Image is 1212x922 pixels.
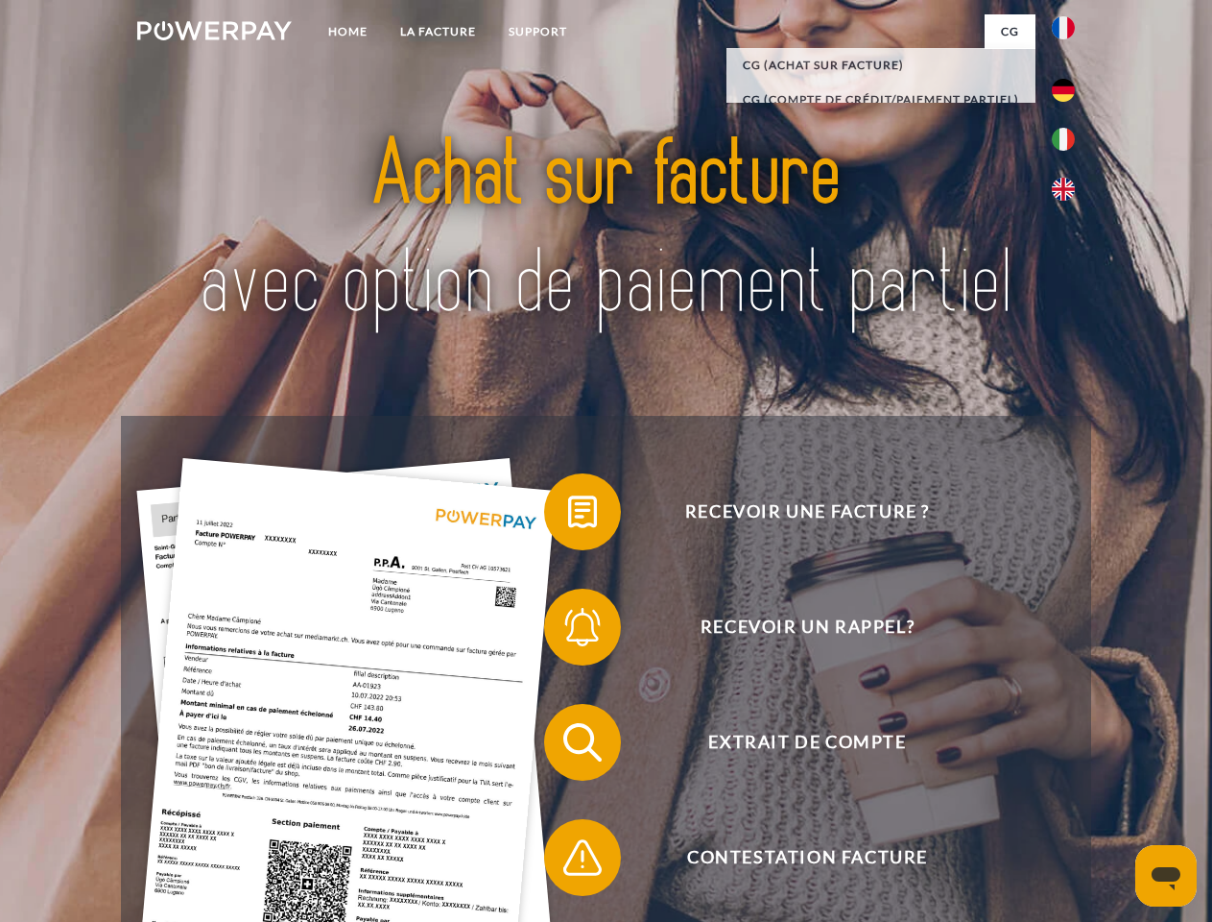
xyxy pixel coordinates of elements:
[137,21,292,40] img: logo-powerpay-white.svg
[1052,128,1075,151] img: it
[572,819,1042,896] span: Contestation Facture
[558,603,606,651] img: qb_bell.svg
[1052,178,1075,201] img: en
[544,473,1043,550] button: Recevoir une facture ?
[1052,79,1075,102] img: de
[558,834,606,882] img: qb_warning.svg
[544,819,1043,896] button: Contestation Facture
[492,14,583,49] a: Support
[572,473,1042,550] span: Recevoir une facture ?
[384,14,492,49] a: LA FACTURE
[558,718,606,766] img: qb_search.svg
[572,704,1042,781] span: Extrait de compte
[544,704,1043,781] button: Extrait de compte
[572,589,1042,666] span: Recevoir un rappel?
[726,83,1035,117] a: CG (Compte de crédit/paiement partiel)
[558,488,606,536] img: qb_bill.svg
[1052,16,1075,39] img: fr
[726,48,1035,83] a: CG (achat sur facture)
[985,14,1035,49] a: CG
[312,14,384,49] a: Home
[1135,845,1197,907] iframe: Bouton de lancement de la fenêtre de messagerie
[544,589,1043,666] button: Recevoir un rappel?
[183,92,1029,368] img: title-powerpay_fr.svg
